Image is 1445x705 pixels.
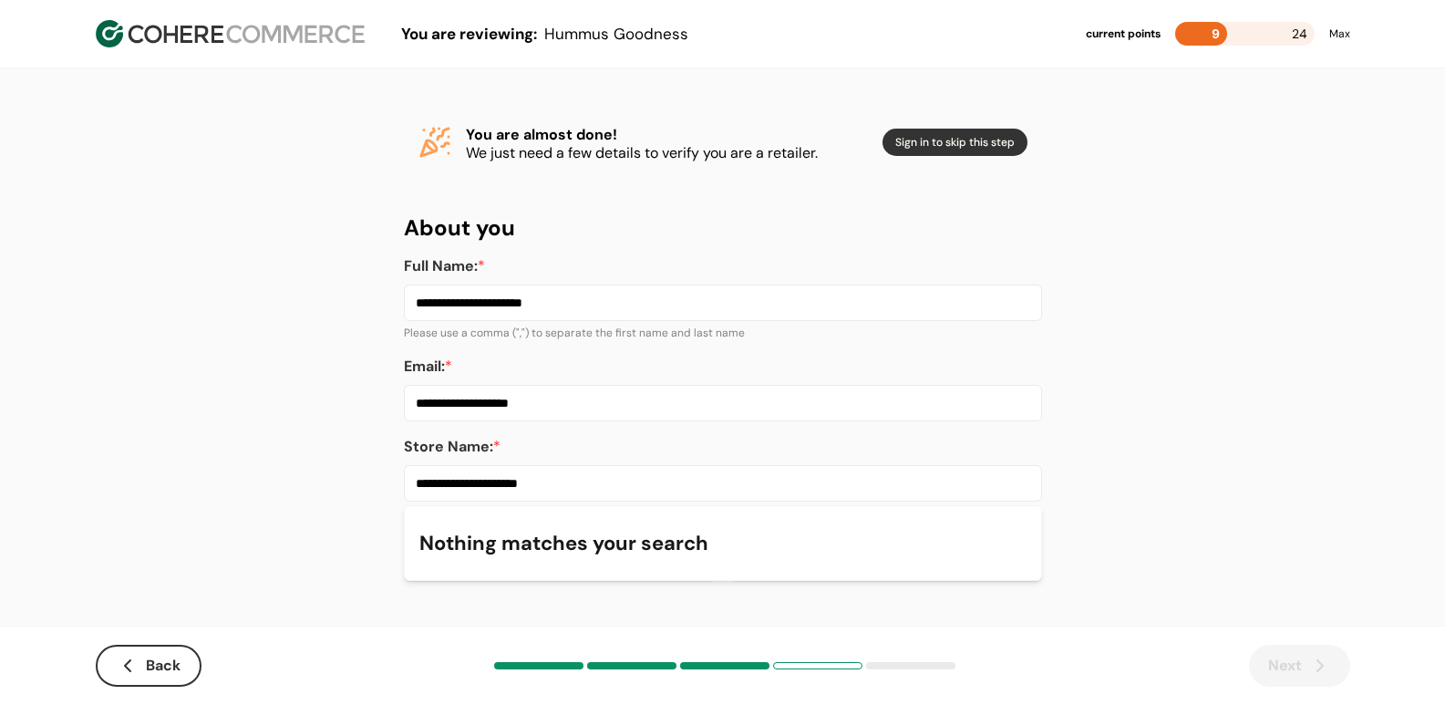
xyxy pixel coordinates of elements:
[404,325,1042,341] div: Please use a comma (",") to separate the first name and last name
[404,212,1042,244] h4: About you
[404,256,478,275] span: Full Name:
[882,129,1027,156] button: Sign in to skip this step
[96,645,201,687] button: Back
[419,521,1027,565] div: Nothing matches your search
[544,24,688,44] span: Hummus Goodness
[96,20,365,47] img: Cohere Logo
[401,24,537,44] span: You are reviewing:
[404,437,493,456] span: Store Name:
[1212,26,1220,42] span: 9
[1329,26,1350,42] div: Max
[404,357,445,376] span: Email:
[1292,22,1307,46] span: 24
[1086,26,1161,42] div: current points
[466,124,868,146] h4: You are almost done!
[1249,645,1350,687] button: Next
[466,146,868,161] p: We just need a few details to verify you are a retailer.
